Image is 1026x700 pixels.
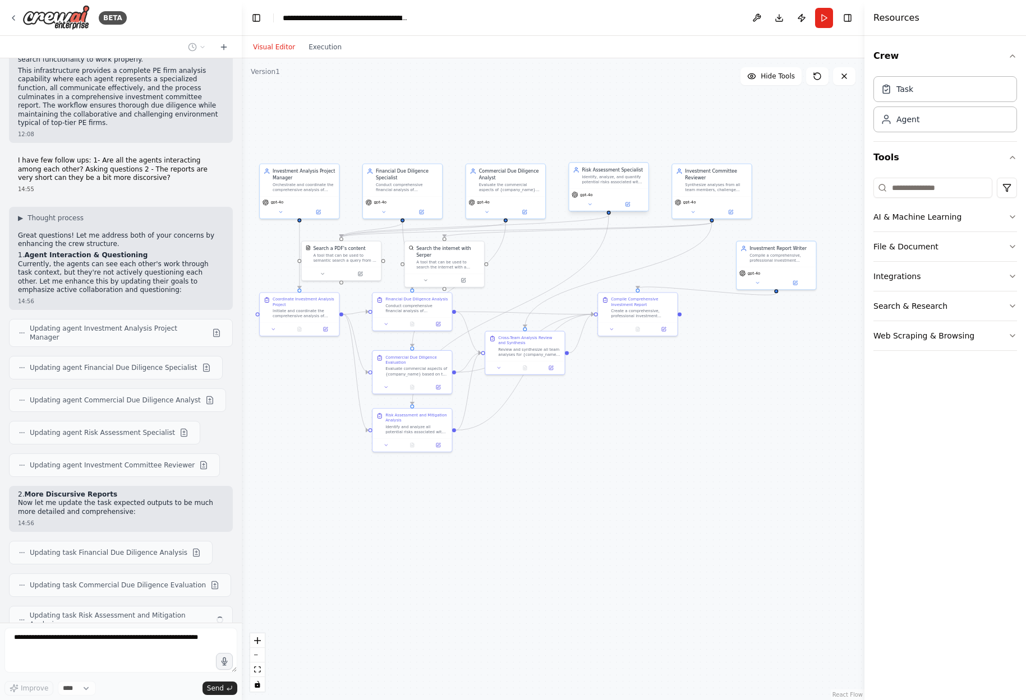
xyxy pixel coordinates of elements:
button: Execution [302,40,348,54]
div: Risk Assessment SpecialistIdentify, analyze, and quantify potential risks associated with the {co... [568,164,649,213]
g: Edge from edb6e497-947c-4400-a94f-127aa66c943f to 888a59a1-a6f2-4f32-8fc5-19bf1db1f082 [456,311,594,376]
div: Financial Due Diligence Specialist [376,168,438,181]
button: Open in side panel [403,208,440,216]
button: No output available [398,383,426,391]
span: gpt-4o [477,200,490,205]
g: Edge from c314df8a-ba19-4bce-9380-f723771d2404 to edb6e497-947c-4400-a94f-127aa66c943f [343,311,369,376]
button: Hide left sidebar [249,10,264,26]
div: Risk Assessment and Mitigation Analysis [385,412,448,423]
g: Edge from 20bdf1d7-df37-4392-be73-d5289c29863d to 60dfb716-7229-49db-afed-8ab446336099 [399,222,416,289]
span: Updating agent Commercial Due Diligence Analyst [30,396,201,405]
g: Edge from 4fdf356e-7652-477f-b243-15f9be67b8cb to 888a59a1-a6f2-4f32-8fc5-19bf1db1f082 [569,311,594,356]
g: Edge from 60dfb716-7229-49db-afed-8ab446336099 to 888a59a1-a6f2-4f32-8fc5-19bf1db1f082 [456,308,594,317]
h2: 1. [18,251,224,260]
h2: 2. [18,490,224,499]
div: Compile Comprehensive Investment ReportCreate a comprehensive, professional investment analysis r... [597,292,678,336]
span: Updating agent Investment Committee Reviewer [30,461,195,470]
button: fit view [250,662,265,677]
span: gpt-4o [580,192,593,197]
div: Financial Due Diligence Analysis [385,296,448,302]
div: Investment Committee Reviewer [685,168,747,181]
div: Conduct comprehensive financial analysis of {company_name} using exclusively the data provided in... [376,182,438,192]
img: SerperDevTool [408,245,413,251]
div: Crew [873,72,1017,141]
button: zoom out [250,648,265,662]
div: Compile Comprehensive Investment Report [611,296,673,307]
g: Edge from 2524d239-b462-4867-a12a-17d829bd3321 to 4fdf356e-7652-477f-b243-15f9be67b8cb [456,350,481,433]
button: Hide Tools [740,67,802,85]
p: Currently, the agents can see each other's work through task context, but they're not actively qu... [18,260,224,295]
g: Edge from 5ceb7b02-10ce-46d3-9010-cae3344d7120 to b953100c-da2e-4369-a6ac-176024a922f0 [338,222,715,237]
g: Edge from 3399d4ee-40de-42f5-8748-23ba4a1b9b68 to edb6e497-947c-4400-a94f-127aa66c943f [409,222,509,347]
button: Open in side panel [427,383,449,391]
div: 14:55 [18,185,224,193]
p: Now let me update the task expected outputs to be much more detailed and comprehensive: [18,499,224,516]
div: Financial Due Diligence AnalysisConduct comprehensive financial analysis of {company_name} using ... [372,292,453,331]
button: No output available [624,326,652,333]
div: PDFSearchToolSearch a PDF's contentA tool that can be used to semantic search a query from a PDF'... [301,240,382,281]
div: Search a PDF's content [313,245,365,252]
button: Start a new chat [215,40,233,54]
div: SerperDevToolSearch the internet with SerperA tool that can be used to search the internet with a... [404,240,485,287]
div: Investment Committee ReviewerSynthesize analyses from all team members, challenge assumptions, id... [671,164,752,219]
button: toggle interactivity [250,677,265,692]
div: React Flow controls [250,633,265,692]
div: Synthesize analyses from all team members, challenge assumptions, identify gaps, and provide an i... [685,182,747,192]
div: A tool that can be used to semantic search a query from a PDF's content. [313,253,377,263]
button: No output available [398,320,426,328]
span: ▶ [18,214,23,222]
div: Cross-Team Analysis Review and Synthesis [498,335,560,345]
div: Create a comprehensive, professional investment analysis report for {company_name} by integrating... [611,308,673,318]
div: Risk Assessment Specialist [582,166,644,173]
button: Open in side panel [427,320,449,328]
button: Tools [873,142,1017,173]
g: Edge from 8bb09141-e152-4401-9944-080ca84ce87b to 888a59a1-a6f2-4f32-8fc5-19bf1db1f082 [634,282,779,300]
button: Crew [873,40,1017,72]
button: Open in side panel [314,326,336,333]
div: Investment Report Writer [749,245,812,252]
button: Open in side panel [540,364,562,372]
h4: Resources [873,11,919,25]
span: Updating agent Risk Assessment Specialist [30,428,175,437]
div: Risk Assessment and Mitigation AnalysisIdentify and analyze all potential risks associated with t... [372,408,453,452]
div: Version 1 [251,67,280,76]
span: Updating agent Financial Due Diligence Specialist [30,363,197,372]
button: Search & Research [873,291,1017,321]
g: Edge from 2524d239-b462-4867-a12a-17d829bd3321 to 888a59a1-a6f2-4f32-8fc5-19bf1db1f082 [456,311,594,433]
div: Initiate and coordinate the comprehensive analysis of {company_name} investment memorandum. Set a... [273,308,335,318]
nav: breadcrumb [283,12,409,24]
button: Open in side panel [427,441,449,449]
span: Updating agent Investment Analysis Project Manager [30,324,208,342]
div: Financial Due Diligence SpecialistConduct comprehensive financial analysis of {company_name} usin... [362,164,443,219]
div: Task [896,84,913,95]
p: Great questions! Let me address both of your concerns by enhancing the crew structure. [18,231,224,249]
span: Updating task Commercial Due Diligence Evaluation [30,581,206,590]
span: gpt-4o [683,200,696,205]
strong: Agent Interaction & Questioning [24,251,148,259]
span: gpt-4o [748,271,761,276]
p: This infrastructure provides a complete PE firm analysis capability where each agent represents a... [18,67,224,128]
button: Open in side panel [777,279,813,287]
div: Coordinate Investment Analysis ProjectInitiate and coordinate the comprehensive analysis of {comp... [259,292,340,336]
button: Open in side panel [507,208,543,216]
span: Improve [21,684,48,693]
div: BETA [99,11,127,25]
div: Commercial Due Diligence Evaluation [385,355,448,365]
div: Investment Analysis Project Manager [273,168,335,181]
div: Search the internet with Serper [416,245,480,258]
div: A tool that can be used to search the internet with a search_query. Supports different search typ... [416,259,480,270]
button: Visual Editor [246,40,302,54]
g: Edge from edb6e497-947c-4400-a94f-127aa66c943f to 4fdf356e-7652-477f-b243-15f9be67b8cb [456,350,481,376]
button: Send [203,682,237,695]
div: Evaluate commercial aspects of {company_name} based on the investment memorandum. Analyze market ... [385,366,448,376]
g: Edge from 5ceb7b02-10ce-46d3-9010-cae3344d7120 to ac784b2b-92f1-43eb-9da9-8238fcef73e4 [441,222,715,237]
div: Commercial Due Diligence AnalystEvaluate the commercial aspects of {company_name} including marke... [466,164,546,219]
div: Review and synthesize all team analyses for {company_name} investment opportunity. Challenge assu... [498,347,560,357]
button: Hide right sidebar [840,10,855,26]
g: Edge from b06227e9-c018-4946-a078-7686ae229ed9 to b953100c-da2e-4369-a6ac-176024a922f0 [338,215,612,237]
button: Switch to previous chat [183,40,210,54]
div: Cross-Team Analysis Review and SynthesisReview and synthesize all team analyses for {company_name... [485,331,565,375]
span: Thought process [27,214,84,222]
div: Commercial Due Diligence EvaluationEvaluate commercial aspects of {company_name} based on the inv... [372,350,453,395]
div: 12:08 [18,130,224,138]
